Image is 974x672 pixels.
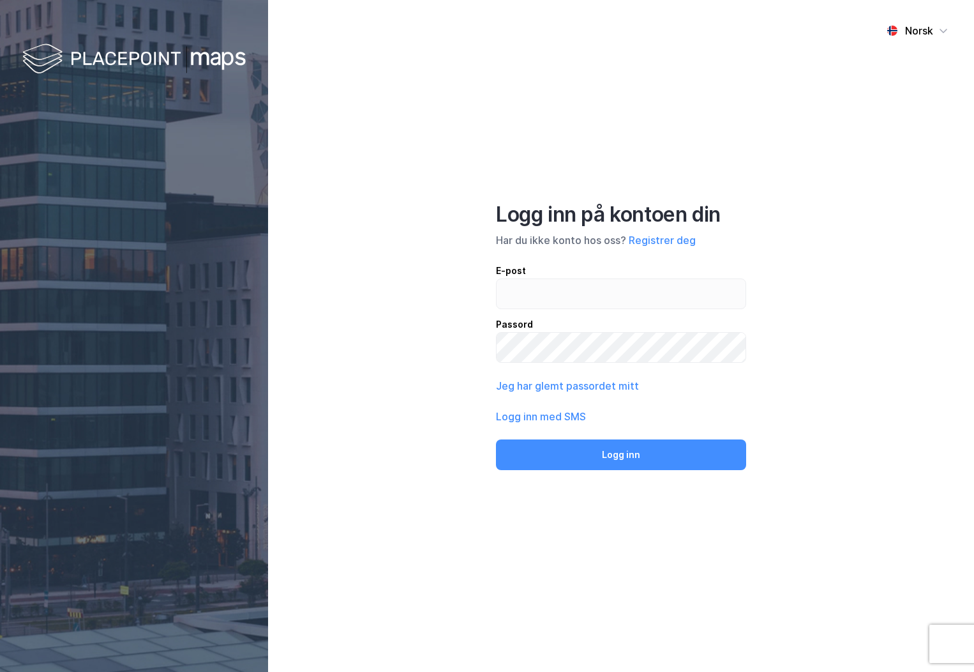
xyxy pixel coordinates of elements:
div: E-post [496,263,746,279]
div: Passord [496,317,746,332]
div: Har du ikke konto hos oss? [496,233,746,248]
button: Registrer deg [629,233,696,248]
div: Logg inn på kontoen din [496,202,746,227]
img: logo-white.f07954bde2210d2a523dddb988cd2aa7.svg [22,41,246,79]
div: Norsk [905,23,933,38]
button: Jeg har glemt passordet mitt [496,378,639,393]
iframe: Chat Widget [910,611,974,672]
button: Logg inn med SMS [496,409,586,424]
button: Logg inn [496,439,746,470]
